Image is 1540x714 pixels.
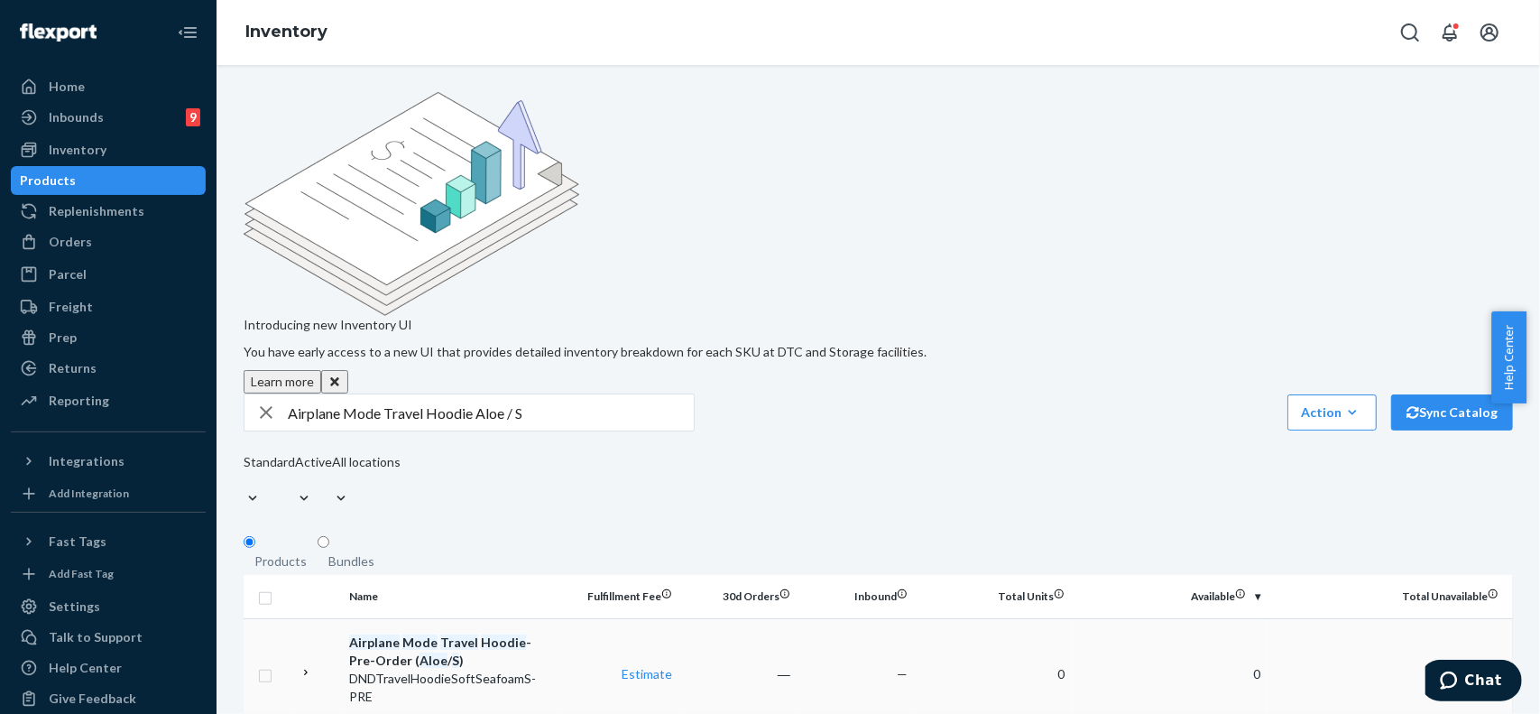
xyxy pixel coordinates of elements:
input: All locations [332,471,334,489]
span: — [897,666,908,682]
div: Help Center [49,659,122,677]
div: Talk to Support [49,628,143,646]
div: Orders [49,233,92,251]
a: Returns [11,354,206,383]
a: Products [11,166,206,195]
div: Integrations [49,452,124,470]
a: Inventory [245,22,327,42]
div: Parcel [49,265,87,283]
a: Reporting [11,386,206,415]
div: Reporting [49,392,109,410]
button: Action [1287,394,1377,431]
button: Fast Tags [11,527,206,556]
div: Action [1301,403,1363,422]
div: Add Integration [49,486,129,501]
a: Replenishments [11,197,206,226]
button: Close [321,370,348,394]
input: Bundles [318,536,329,548]
input: Products [244,536,255,548]
iframe: Opens a widget where you can chat to one of our agents [1425,660,1522,705]
div: Add Fast Tag [49,566,114,581]
div: Standard [244,453,295,471]
span: 0 [1057,666,1065,682]
button: Help Center [1491,311,1526,403]
a: Estimate [622,666,672,682]
img: Flexport logo [20,23,97,42]
div: Active [295,453,332,471]
a: Prep [11,323,206,352]
button: Open notifications [1432,14,1468,51]
th: 30d Orders [679,575,797,618]
button: Talk to Support [11,623,206,652]
a: Add Integration [11,483,206,505]
th: Inbound [798,575,915,618]
span: 0 [1253,666,1260,682]
a: Inventory [11,135,206,164]
div: DNDTravelHoodieSoftSeafoamS-PRE [349,670,555,706]
a: Help Center [11,654,206,682]
p: You have early access to a new UI that provides detailed inventory breakdown for each SKU at DTC ... [244,343,1513,361]
a: Inbounds9 [11,103,206,132]
div: Home [49,78,85,96]
a: Orders [11,227,206,256]
div: Inbounds [49,108,104,126]
button: Sync Catalog [1391,394,1513,431]
em: Hoodie [481,635,526,650]
div: Settings [49,598,100,616]
button: Learn more [244,370,321,394]
th: Total Unavailable [1268,575,1513,618]
em: Travel [440,635,478,650]
button: Open Search Box [1392,14,1428,51]
p: Introducing new Inventory UI [244,316,1513,334]
input: Search inventory by name or sku [288,394,694,431]
a: Add Fast Tag [11,563,206,585]
a: Settings [11,592,206,621]
div: Replenishments [49,202,144,220]
div: Inventory [49,141,106,159]
div: Prep [49,329,77,347]
div: Give Feedback [49,690,136,708]
div: Freight [49,298,93,316]
div: 9 [186,108,200,126]
input: Active [295,471,297,489]
em: Aloe [420,653,447,668]
div: - Pre-Order ( / ) [349,634,555,670]
em: Mode [402,635,438,650]
div: Bundles [328,552,374,570]
button: Integrations [11,447,206,476]
th: Available [1072,575,1268,618]
th: Fulfillment Fee [562,575,679,618]
em: Airplane [349,635,400,650]
div: Returns [49,359,97,377]
div: Fast Tags [49,533,106,551]
em: S [452,653,459,668]
a: Home [11,72,206,101]
img: new-reports-banner-icon.82668bd98b6a51aee86340f2a7b77ae3.png [244,92,579,316]
ol: breadcrumbs [231,6,342,59]
div: Products [254,552,307,570]
button: Open account menu [1471,14,1508,51]
input: Standard [244,471,245,489]
div: Products [20,172,76,190]
a: Freight [11,292,206,321]
div: All locations [332,453,401,471]
th: Total Units [915,575,1072,618]
button: Give Feedback [11,684,206,713]
th: Name [342,575,562,618]
button: Close Navigation [170,14,206,51]
a: Parcel [11,260,206,289]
